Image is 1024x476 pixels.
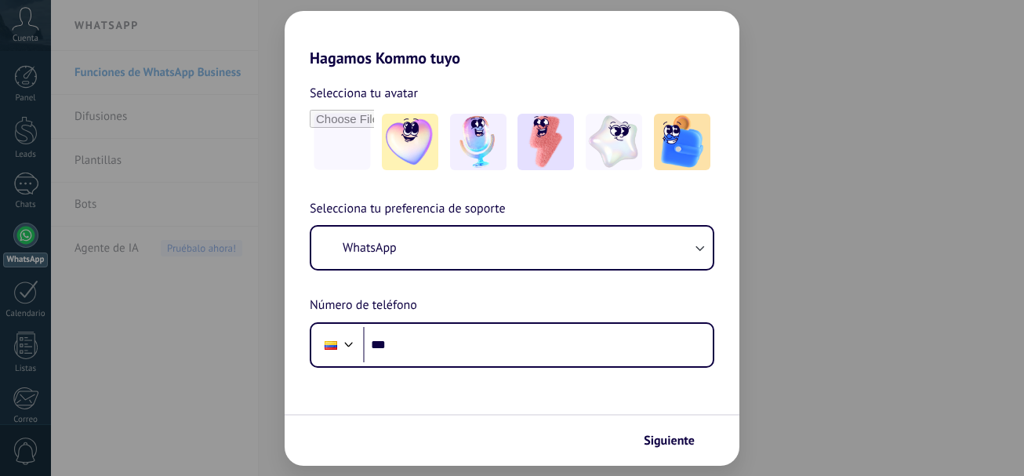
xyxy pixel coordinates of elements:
span: WhatsApp [343,240,397,256]
img: -3.jpeg [517,114,574,170]
img: -1.jpeg [382,114,438,170]
button: Siguiente [637,427,716,454]
img: -5.jpeg [654,114,710,170]
span: Número de teléfono [310,296,417,316]
button: WhatsApp [311,227,713,269]
img: -4.jpeg [586,114,642,170]
h2: Hagamos Kommo tuyo [285,11,739,67]
span: Selecciona tu preferencia de soporte [310,199,506,220]
span: Selecciona tu avatar [310,83,418,104]
div: Colombia: + 57 [316,329,346,362]
img: -2.jpeg [450,114,507,170]
span: Siguiente [644,435,695,446]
